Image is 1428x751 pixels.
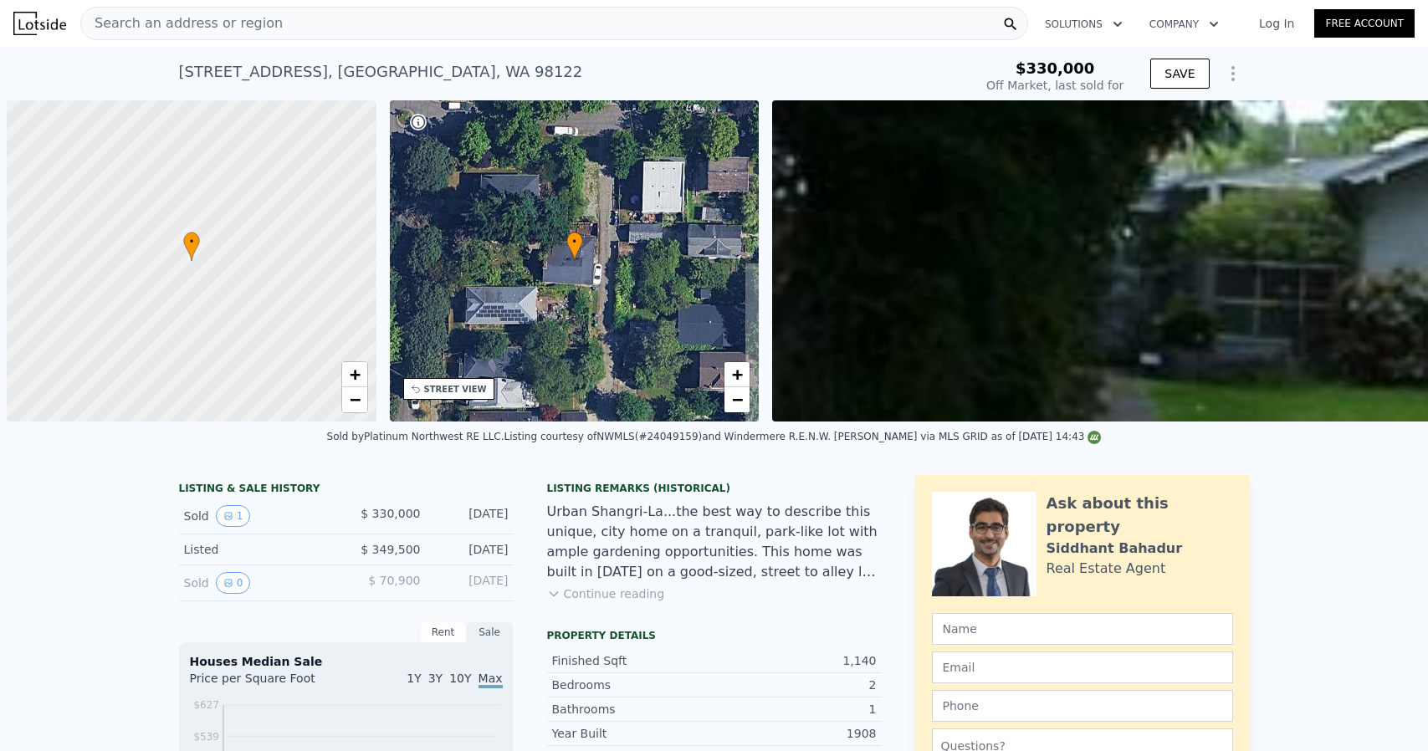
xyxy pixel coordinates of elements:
button: Continue reading [547,585,665,602]
button: Company [1136,9,1232,39]
div: Sold by Platinum Northwest RE LLC . [327,431,504,442]
span: • [566,234,583,249]
div: Finished Sqft [552,652,714,669]
tspan: $627 [193,699,219,711]
div: Sold [184,572,333,594]
span: • [183,234,200,249]
div: STREET VIEW [424,383,487,396]
div: Sale [467,621,514,643]
span: $ 349,500 [361,543,420,556]
span: − [732,389,743,410]
input: Name [932,613,1233,645]
div: Property details [547,629,882,642]
div: [DATE] [434,572,509,594]
span: $ 70,900 [368,574,420,587]
button: View historical data [216,505,251,527]
div: 1 [714,701,877,718]
button: Solutions [1031,9,1136,39]
span: $ 330,000 [361,507,420,520]
span: 10Y [449,672,471,685]
div: 2 [714,677,877,693]
img: Lotside [13,12,66,35]
span: Max [479,672,503,688]
a: Log In [1239,15,1314,32]
img: NWMLS Logo [1088,431,1101,444]
button: Show Options [1216,57,1250,90]
a: Zoom in [342,362,367,387]
input: Phone [932,690,1233,722]
div: 1,140 [714,652,877,669]
div: Real Estate Agent [1047,559,1166,579]
div: • [566,232,583,261]
span: + [349,364,360,385]
div: [DATE] [434,541,509,558]
div: Listing Remarks (Historical) [547,482,882,495]
div: 1908 [714,725,877,742]
div: Price per Square Foot [190,670,346,697]
span: 1Y [407,672,421,685]
div: Listing courtesy of NWMLS (#24049159) and Windermere R.E.N.W. [PERSON_NAME] via MLS GRID as of [D... [504,431,1102,442]
span: + [732,364,743,385]
div: Houses Median Sale [190,653,503,670]
div: • [183,232,200,261]
span: $330,000 [1016,59,1095,77]
div: LISTING & SALE HISTORY [179,482,514,498]
div: Sold [184,505,333,527]
div: Listed [184,541,333,558]
tspan: $539 [193,731,219,743]
div: Siddhant Bahadur [1047,539,1183,559]
div: Urban Shangri-La...the best way to describe this unique, city home on a tranquil, park-like lot w... [547,502,882,582]
div: Off Market, last sold for [986,77,1123,94]
a: Zoom out [724,387,750,412]
a: Zoom out [342,387,367,412]
a: Free Account [1314,9,1415,38]
span: − [349,389,360,410]
div: Bathrooms [552,701,714,718]
div: Year Built [552,725,714,742]
input: Email [932,651,1233,683]
a: Zoom in [724,362,750,387]
div: Rent [420,621,467,643]
div: Bedrooms [552,677,714,693]
button: SAVE [1150,59,1209,89]
div: [STREET_ADDRESS] , [GEOGRAPHIC_DATA] , WA 98122 [179,60,583,84]
button: View historical data [216,572,251,594]
div: Ask about this property [1047,492,1233,539]
span: Search an address or region [81,13,283,33]
span: 3Y [428,672,443,685]
div: [DATE] [434,505,509,527]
